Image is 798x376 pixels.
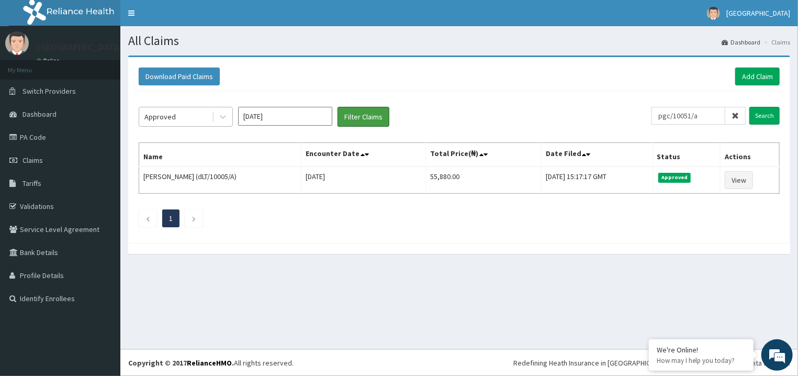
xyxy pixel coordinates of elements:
a: View [725,171,753,189]
li: Claims [761,38,790,47]
div: Minimize live chat window [172,5,197,30]
div: Approved [144,112,176,122]
a: Dashboard [722,38,760,47]
a: Previous page [145,214,150,223]
th: Total Price(₦) [425,143,541,167]
th: Status [653,143,721,167]
th: Name [139,143,301,167]
div: Chat with us now [54,59,176,72]
div: Redefining Heath Insurance in [GEOGRAPHIC_DATA] using Telemedicine and Data Science! [513,358,790,368]
input: Search by HMO ID [651,107,725,125]
span: [GEOGRAPHIC_DATA] [726,8,790,18]
td: 55,880.00 [425,167,541,194]
td: [PERSON_NAME] (dLT/10005/A) [139,167,301,194]
p: How may I help you today? [657,356,746,365]
span: Claims [23,156,43,165]
span: We're online! [61,118,144,224]
img: d_794563401_company_1708531726252_794563401 [19,52,42,79]
span: Tariffs [23,179,41,188]
img: User Image [5,31,29,55]
h1: All Claims [128,34,790,48]
td: [DATE] [301,167,425,194]
span: Approved [658,173,691,182]
p: [GEOGRAPHIC_DATA] [37,42,123,52]
img: User Image [707,7,720,20]
th: Encounter Date [301,143,425,167]
td: [DATE] 15:17:17 GMT [541,167,653,194]
strong: Copyright © 2017 . [128,358,234,368]
th: Date Filed [541,143,653,167]
button: Filter Claims [338,107,389,127]
a: RelianceHMO [187,358,232,368]
a: Next page [192,214,196,223]
input: Search [749,107,780,125]
span: Dashboard [23,109,57,119]
textarea: Type your message and hit 'Enter' [5,258,199,295]
th: Actions [721,143,780,167]
span: Switch Providers [23,86,76,96]
footer: All rights reserved. [120,349,798,376]
a: Page 1 is your current page [169,214,173,223]
input: Select Month and Year [238,107,332,126]
button: Download Paid Claims [139,68,220,85]
a: Online [37,57,62,64]
div: We're Online! [657,345,746,355]
a: Add Claim [735,68,780,85]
